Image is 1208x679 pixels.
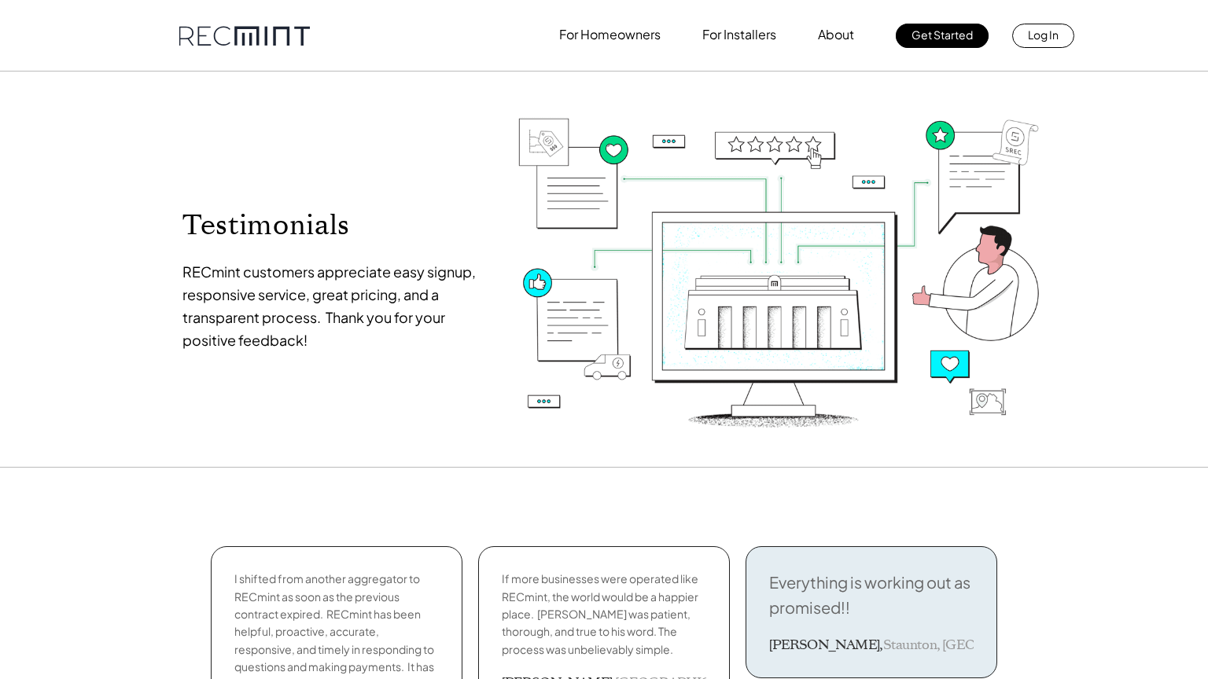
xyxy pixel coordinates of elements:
[879,636,882,655] h3: ,
[912,24,973,46] p: Get Started
[182,207,492,243] p: Testimonials
[559,24,661,46] p: For Homeowners
[896,24,989,48] a: Get Started
[1012,24,1074,48] a: Log In
[702,24,776,46] p: For Installers
[769,636,879,655] h3: [PERSON_NAME]
[1028,24,1059,46] p: Log In
[182,262,478,349] span: RECmint customers appreciate easy signup, responsive service, great pricing, and a transparent pr...
[883,636,1082,655] p: Staunton, [GEOGRAPHIC_DATA]
[818,24,854,46] p: About
[769,570,974,620] p: Everything is working out as promised!!
[502,570,706,658] p: If more businesses were operated like RECmint, the world would be a happier place. [PERSON_NAME] ...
